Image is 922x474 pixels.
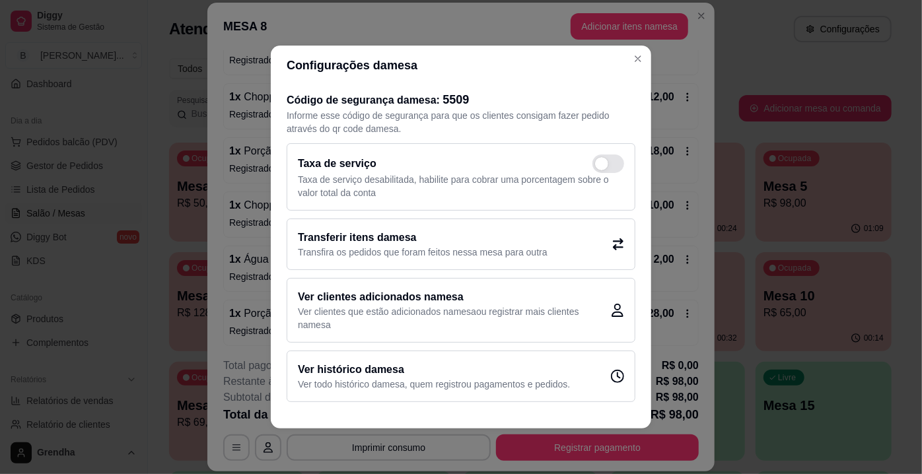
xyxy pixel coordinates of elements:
[298,289,611,305] h2: Ver clientes adicionados na mesa
[287,90,635,109] h2: Código de segurança da mesa :
[287,109,635,135] p: Informe esse código de segurança para que os clientes consigam fazer pedido através do qr code da...
[298,362,570,378] h2: Ver histórico da mesa
[271,46,651,85] header: Configurações da mesa
[443,93,470,106] span: 5509
[298,246,548,259] p: Transfira os pedidos que foram feitos nessa mesa para outra
[298,173,624,199] p: Taxa de serviço desabilitada, habilite para cobrar uma porcentagem sobre o valor total da conta
[298,305,611,331] p: Ver clientes que estão adicionados na mesa ou registrar mais clientes na mesa
[627,48,649,69] button: Close
[298,156,376,172] h2: Taxa de serviço
[298,378,570,391] p: Ver todo histórico da mesa , quem registrou pagamentos e pedidos.
[298,230,548,246] h2: Transferir itens da mesa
